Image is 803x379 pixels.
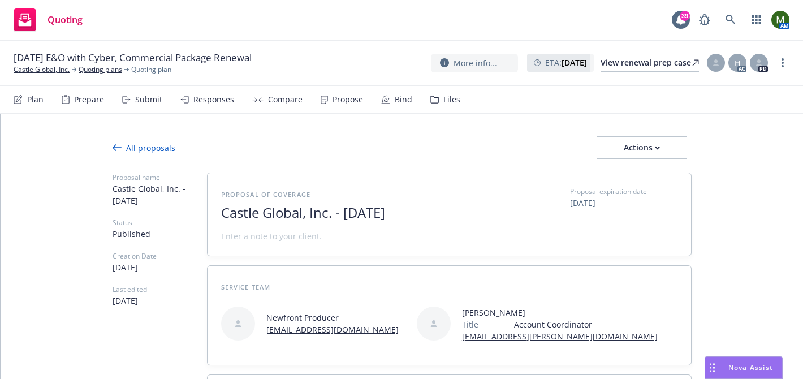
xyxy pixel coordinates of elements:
[735,57,741,69] span: H
[221,190,310,199] span: Proposal of coverage
[113,218,207,228] span: Status
[74,95,104,104] div: Prepare
[113,228,207,240] span: Published
[776,56,789,70] a: more
[9,4,87,36] a: Quoting
[597,136,687,159] button: Actions
[601,54,699,71] div: View renewal prep case
[14,51,252,64] span: [DATE] E&O with Cyber, Commercial Package Renewal
[221,205,498,221] span: Castle Global, Inc. - [DATE]
[570,187,647,197] span: Proposal expiration date
[545,57,587,68] span: ETA :
[431,54,518,72] button: More info...
[113,183,207,206] span: Castle Global, Inc. - [DATE]
[266,312,399,324] span: Newfront Producer
[266,324,399,335] a: [EMAIL_ADDRESS][DOMAIN_NAME]
[395,95,412,104] div: Bind
[597,137,687,158] div: Actions
[268,95,303,104] div: Compare
[113,173,207,183] span: Proposal name
[135,95,162,104] div: Submit
[333,95,363,104] div: Propose
[601,54,699,72] a: View renewal prep case
[48,15,83,24] span: Quoting
[443,95,460,104] div: Files
[113,295,207,307] span: [DATE]
[570,197,677,209] span: [DATE]
[745,8,768,31] a: Switch app
[14,64,70,75] a: Castle Global, Inc.
[27,95,44,104] div: Plan
[514,318,658,330] span: Account Coordinator
[680,11,690,21] div: 39
[79,64,122,75] a: Quoting plans
[562,57,587,68] strong: [DATE]
[462,307,658,318] span: [PERSON_NAME]
[771,11,789,29] img: photo
[693,8,716,31] a: Report a Bug
[462,331,658,342] a: [EMAIL_ADDRESS][PERSON_NAME][DOMAIN_NAME]
[462,318,478,330] span: Title
[113,285,207,295] span: Last edited
[705,357,719,378] div: Drag to move
[113,251,207,261] span: Creation Date
[113,142,175,154] div: All proposals
[454,57,497,69] span: More info...
[193,95,234,104] div: Responses
[719,8,742,31] a: Search
[705,356,783,379] button: Nova Assist
[221,283,270,291] span: Service Team
[728,363,773,372] span: Nova Assist
[131,64,171,75] span: Quoting plan
[113,261,207,273] span: [DATE]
